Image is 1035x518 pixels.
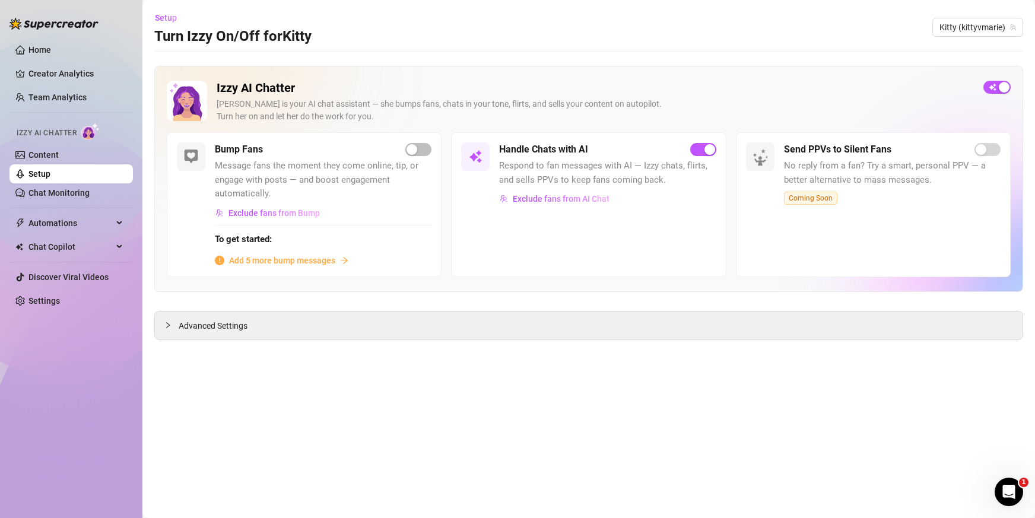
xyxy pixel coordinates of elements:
button: Exclude fans from Bump [215,204,320,223]
img: Chat Copilot [15,243,23,251]
span: Chat Copilot [28,237,113,256]
a: Discover Viral Videos [28,272,109,282]
img: svg%3e [500,195,508,203]
img: silent-fans-ppv-o-N6Mmdf.svg [753,149,772,168]
span: No reply from a fan? Try a smart, personal PPV — a better alternative to mass messages. [784,159,1001,187]
span: Add 5 more bump messages [229,254,335,267]
span: collapsed [164,322,172,329]
iframe: Intercom live chat [995,478,1023,506]
h2: Izzy AI Chatter [217,81,974,96]
img: Izzy AI Chatter [167,81,207,121]
h5: Send PPVs to Silent Fans [784,142,891,157]
a: Team Analytics [28,93,87,102]
span: team [1009,24,1017,31]
a: Content [28,150,59,160]
img: svg%3e [215,209,224,217]
button: Exclude fans from AI Chat [499,189,610,208]
a: Home [28,45,51,55]
span: Message fans the moment they come online, tip, or engage with posts — and boost engagement automa... [215,159,431,201]
span: Izzy AI Chatter [17,128,77,139]
span: Kitty (kittyvmarie) [939,18,1016,36]
div: [PERSON_NAME] is your AI chat assistant — she bumps fans, chats in your tone, flirts, and sells y... [217,98,974,123]
a: Setup [28,169,50,179]
span: Respond to fan messages with AI — Izzy chats, flirts, and sells PPVs to keep fans coming back. [499,159,716,187]
span: Coming Soon [784,192,837,205]
div: collapsed [164,319,179,332]
h5: Bump Fans [215,142,263,157]
a: Creator Analytics [28,64,123,83]
span: thunderbolt [15,218,25,228]
img: svg%3e [184,150,198,164]
strong: To get started: [215,234,272,244]
a: Chat Monitoring [28,188,90,198]
img: logo-BBDzfeDw.svg [9,18,99,30]
span: info-circle [215,256,224,265]
span: Exclude fans from AI Chat [513,194,609,204]
span: arrow-right [340,256,348,265]
h3: Turn Izzy On/Off for Kitty [154,27,312,46]
button: Setup [154,8,186,27]
h5: Handle Chats with AI [499,142,588,157]
span: Automations [28,214,113,233]
img: AI Chatter [81,123,100,140]
a: Settings [28,296,60,306]
span: Exclude fans from Bump [228,208,320,218]
img: svg%3e [468,150,482,164]
span: Setup [155,13,177,23]
span: Advanced Settings [179,319,247,332]
span: 1 [1019,478,1028,487]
